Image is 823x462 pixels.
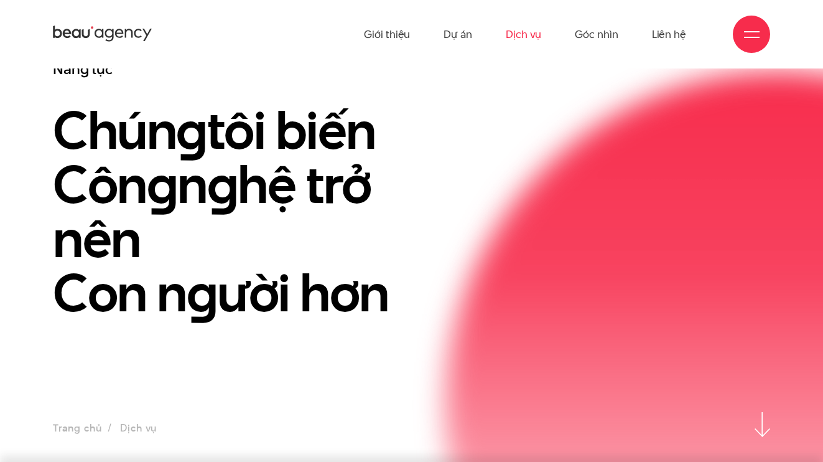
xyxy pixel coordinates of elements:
en: g [147,147,178,221]
a: Trang chủ [53,421,101,435]
en: g [176,93,207,167]
h1: Chún tôi biến Côn n hệ trở nên Con n ười hơn [53,103,463,320]
h3: Năng lực [53,60,463,79]
en: g [207,147,238,221]
en: g [187,255,218,329]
